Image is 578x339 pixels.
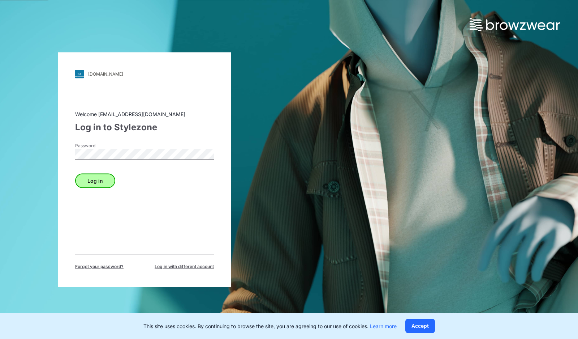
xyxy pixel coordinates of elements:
[75,263,124,270] span: Forget your password?
[405,319,435,333] button: Accept
[75,142,126,149] label: Password
[370,323,397,329] a: Learn more
[75,110,214,118] div: Welcome [EMAIL_ADDRESS][DOMAIN_NAME]
[143,322,397,330] p: This site uses cookies. By continuing to browse the site, you are agreeing to our use of cookies.
[155,263,214,270] span: Log in with different account
[88,71,123,77] div: [DOMAIN_NAME]
[75,69,84,78] img: svg+xml;base64,PHN2ZyB3aWR0aD0iMjgiIGhlaWdodD0iMjgiIHZpZXdCb3g9IjAgMCAyOCAyOCIgZmlsbD0ibm9uZSIgeG...
[75,173,115,188] button: Log in
[75,120,214,134] div: Log in to Stylezone
[75,69,214,78] a: [DOMAIN_NAME]
[470,18,560,31] img: browzwear-logo.73288ffb.svg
